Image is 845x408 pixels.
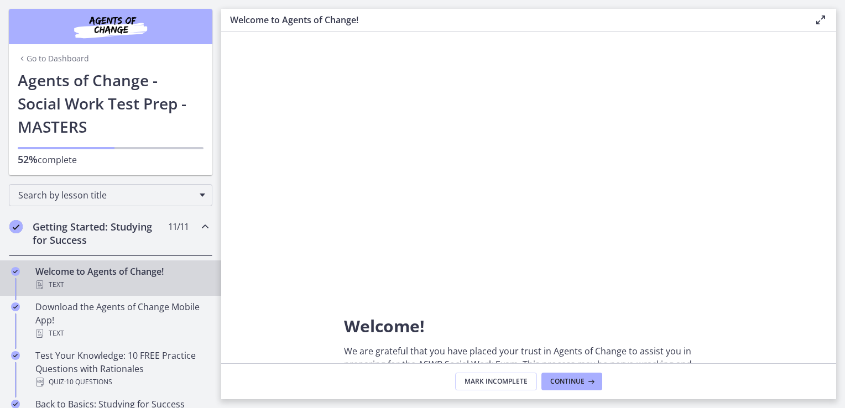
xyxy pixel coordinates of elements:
[230,13,796,27] h3: Welcome to Agents of Change!
[541,373,602,390] button: Continue
[35,278,208,291] div: Text
[11,302,20,311] i: Completed
[35,265,208,291] div: Welcome to Agents of Change!
[18,153,38,166] span: 52%
[344,315,425,337] span: Welcome!
[18,69,204,138] h1: Agents of Change - Social Work Test Prep - MASTERS
[35,300,208,340] div: Download the Agents of Change Mobile App!
[9,184,212,206] div: Search by lesson title
[44,13,177,40] img: Agents of Change Social Work Test Prep
[168,220,189,233] span: 11 / 11
[11,351,20,360] i: Completed
[64,375,112,389] span: · 10 Questions
[9,220,23,233] i: Completed
[550,377,585,386] span: Continue
[35,327,208,340] div: Text
[465,377,528,386] span: Mark Incomplete
[35,349,208,389] div: Test Your Knowledge: 10 FREE Practice Questions with Rationales
[18,153,204,166] p: complete
[18,53,89,64] a: Go to Dashboard
[455,373,537,390] button: Mark Incomplete
[11,267,20,276] i: Completed
[18,189,194,201] span: Search by lesson title
[33,220,168,247] h2: Getting Started: Studying for Success
[344,344,713,384] p: We are grateful that you have placed your trust in Agents of Change to assist you in preparing fo...
[35,375,208,389] div: Quiz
